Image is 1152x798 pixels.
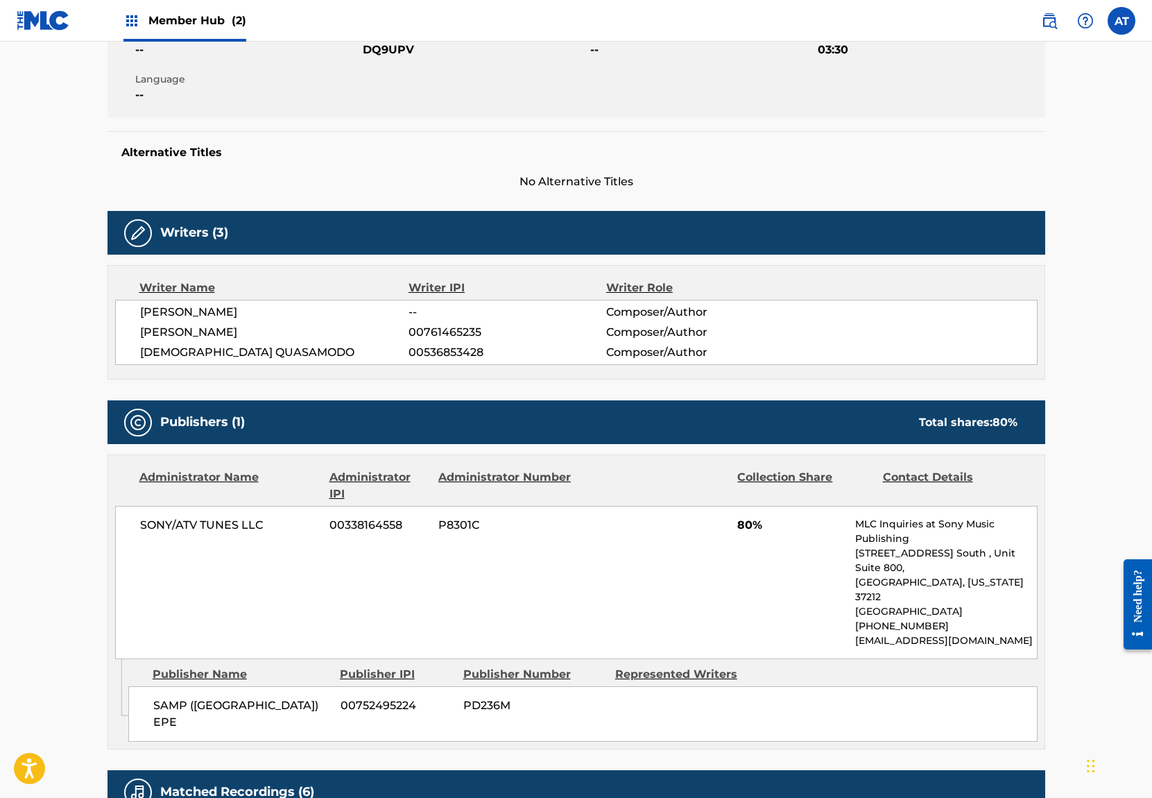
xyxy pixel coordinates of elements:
[855,634,1036,648] p: [EMAIL_ADDRESS][DOMAIN_NAME]
[160,225,228,241] h5: Writers (3)
[855,619,1036,634] p: [PHONE_NUMBER]
[140,304,409,321] span: [PERSON_NAME]
[153,666,329,683] div: Publisher Name
[135,87,359,103] span: --
[1072,7,1099,35] div: Help
[148,12,246,28] span: Member Hub
[1113,549,1152,661] iframe: Resource Center
[363,42,587,58] span: DQ9UPV
[855,604,1036,619] p: [GEOGRAPHIC_DATA]
[17,10,70,31] img: MLC Logo
[108,173,1045,190] span: No Alternative Titles
[1087,745,1095,787] div: Drag
[1041,12,1058,29] img: search
[606,280,786,296] div: Writer Role
[130,225,146,241] img: Writers
[340,666,453,683] div: Publisher IPI
[883,469,1017,502] div: Contact Details
[140,324,409,341] span: [PERSON_NAME]
[140,344,409,361] span: [DEMOGRAPHIC_DATA] QUASAMODO
[409,304,605,321] span: --
[130,414,146,431] img: Publishers
[232,14,246,27] span: (2)
[855,517,1036,546] p: MLC Inquiries at Sony Music Publishing
[606,324,786,341] span: Composer/Author
[590,42,814,58] span: --
[1077,12,1094,29] img: help
[139,469,319,502] div: Administrator Name
[463,697,605,714] span: PD236M
[341,697,453,714] span: 00752495224
[1035,7,1063,35] a: Public Search
[135,42,359,58] span: --
[737,469,872,502] div: Collection Share
[329,517,428,534] span: 00338164558
[409,324,605,341] span: 00761465235
[409,344,605,361] span: 00536853428
[153,697,330,731] span: SAMP ([GEOGRAPHIC_DATA]) EPE
[737,517,845,534] span: 80%
[329,469,428,502] div: Administrator IPI
[140,517,320,534] span: SONY/ATV TUNES LLC
[139,280,409,296] div: Writer Name
[919,414,1017,431] div: Total shares:
[1083,731,1152,798] iframe: Chat Widget
[818,42,1042,58] span: 03:30
[606,344,786,361] span: Composer/Author
[615,666,757,683] div: Represented Writers
[992,416,1017,429] span: 80 %
[855,546,1036,575] p: [STREET_ADDRESS] South , Unit Suite 800,
[438,469,573,502] div: Administrator Number
[135,72,359,87] span: Language
[855,575,1036,604] p: [GEOGRAPHIC_DATA], [US_STATE] 37212
[409,280,606,296] div: Writer IPI
[123,12,140,29] img: Top Rightsholders
[606,304,786,321] span: Composer/Author
[463,666,605,683] div: Publisher Number
[121,146,1031,160] h5: Alternative Titles
[1108,7,1135,35] div: User Menu
[438,517,573,534] span: P8301C
[160,414,245,430] h5: Publishers (1)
